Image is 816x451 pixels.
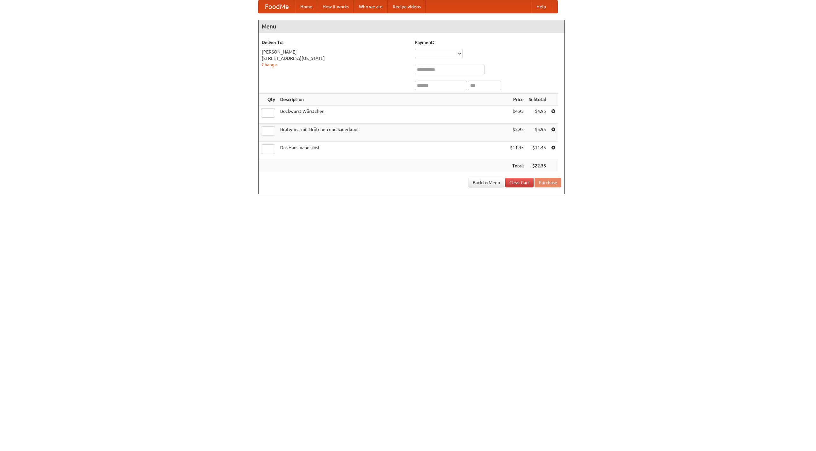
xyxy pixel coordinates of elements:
[317,0,354,13] a: How it works
[526,105,549,124] td: $4.95
[295,0,317,13] a: Home
[526,160,549,172] th: $22.35
[354,0,388,13] a: Who we are
[415,39,561,46] h5: Payment:
[278,105,507,124] td: Bockwurst Würstchen
[259,94,278,105] th: Qty
[507,124,526,142] td: $5.95
[507,142,526,160] td: $11.45
[507,94,526,105] th: Price
[526,124,549,142] td: $5.95
[262,39,408,46] h5: Deliver To:
[505,178,534,187] a: Clear Cart
[259,0,295,13] a: FoodMe
[262,62,277,67] a: Change
[278,124,507,142] td: Bratwurst mit Brötchen und Sauerkraut
[526,142,549,160] td: $11.45
[526,94,549,105] th: Subtotal
[259,20,565,33] h4: Menu
[507,160,526,172] th: Total:
[278,142,507,160] td: Das Hausmannskost
[388,0,426,13] a: Recipe videos
[507,105,526,124] td: $4.95
[531,0,551,13] a: Help
[262,55,408,62] div: [STREET_ADDRESS][US_STATE]
[535,178,561,187] button: Purchase
[278,94,507,105] th: Description
[469,178,504,187] a: Back to Menu
[262,49,408,55] div: [PERSON_NAME]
